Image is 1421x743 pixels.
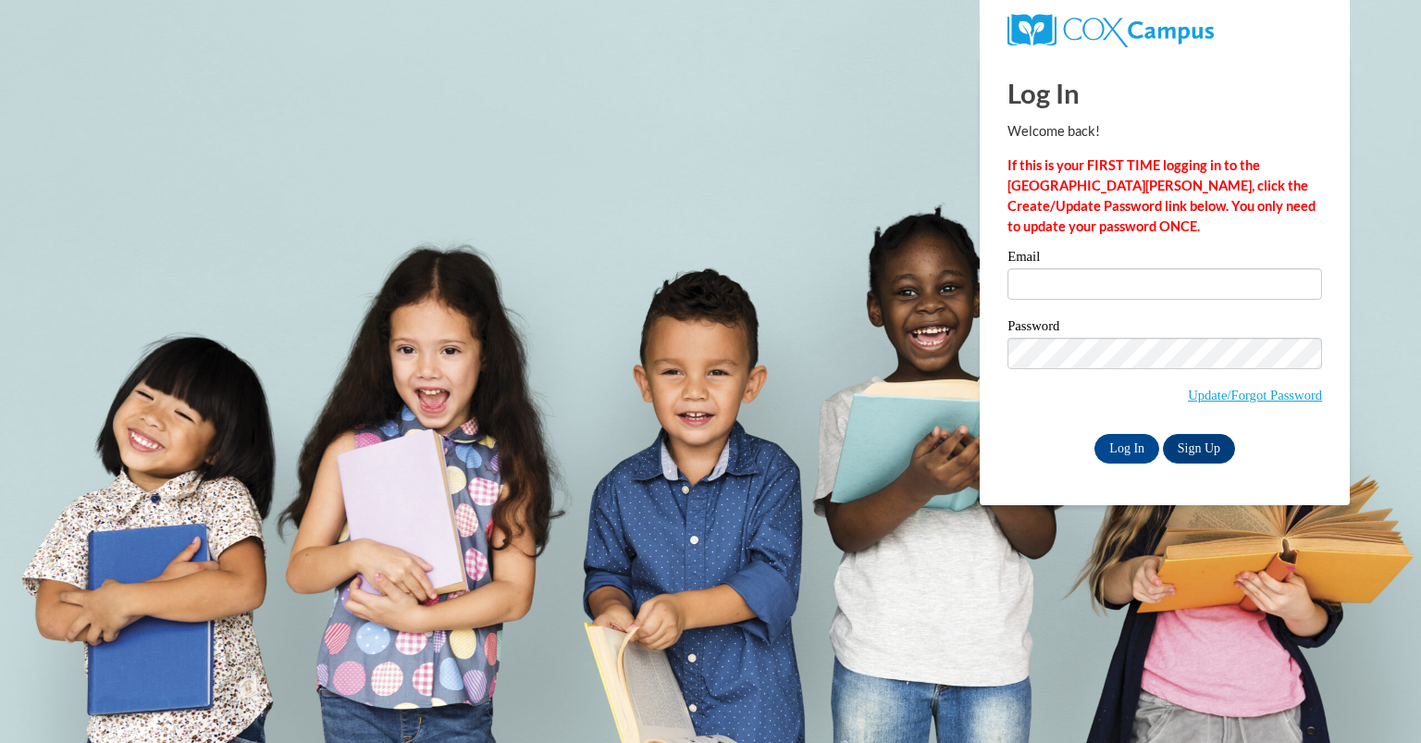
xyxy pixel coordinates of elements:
[1007,250,1322,268] label: Email
[1007,14,1214,47] img: COX Campus
[1007,21,1214,37] a: COX Campus
[1007,121,1322,142] p: Welcome back!
[1007,157,1316,234] strong: If this is your FIRST TIME logging in to the [GEOGRAPHIC_DATA][PERSON_NAME], click the Create/Upd...
[1007,74,1322,112] h1: Log In
[1094,434,1159,464] input: Log In
[1188,388,1322,402] a: Update/Forgot Password
[1163,434,1235,464] a: Sign Up
[1007,319,1322,338] label: Password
